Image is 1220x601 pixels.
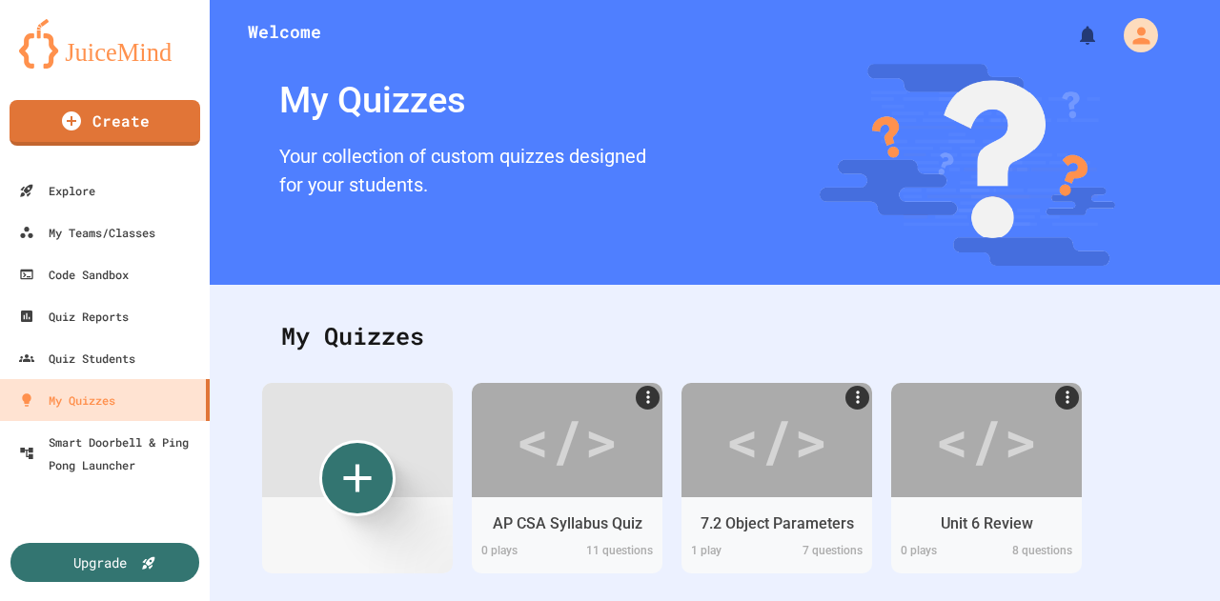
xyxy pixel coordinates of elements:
a: More [845,386,869,410]
div: My Teams/Classes [19,221,155,244]
div: Quiz Students [19,347,135,370]
div: My Notifications [1041,19,1104,51]
div: My Quizzes [270,64,656,137]
img: banner-image-my-quizzes.png [820,64,1116,266]
div: Code Sandbox [19,263,129,286]
div: Upgrade [73,552,127,572]
div: Create new [319,440,396,516]
div: Unit 6 Review [941,512,1033,535]
div: </> [935,397,1038,483]
div: Your collection of custom quizzes designed for your students. [270,137,656,209]
div: 11 questions [567,542,662,564]
a: More [1055,386,1079,410]
div: 1 play [681,542,777,564]
div: 7 questions [777,542,872,564]
div: 7.2 Object Parameters [701,512,854,535]
div: Smart Doorbell & Ping Pong Launcher [19,431,202,476]
div: 8 questions [986,542,1082,564]
div: </> [725,397,828,483]
a: Create [10,100,200,146]
div: AP CSA Syllabus Quiz [493,512,642,535]
div: Quiz Reports [19,305,129,328]
div: My Quizzes [19,389,115,411]
iframe: chat widget [1062,442,1201,523]
div: 0 play s [472,542,567,564]
iframe: chat widget [1140,525,1201,582]
div: 0 play s [891,542,986,564]
div: Explore [19,179,95,202]
div: My Quizzes [262,299,1168,373]
img: logo-orange.svg [19,19,191,69]
div: </> [516,397,619,483]
a: More [636,386,660,410]
div: My Account [1104,13,1163,57]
